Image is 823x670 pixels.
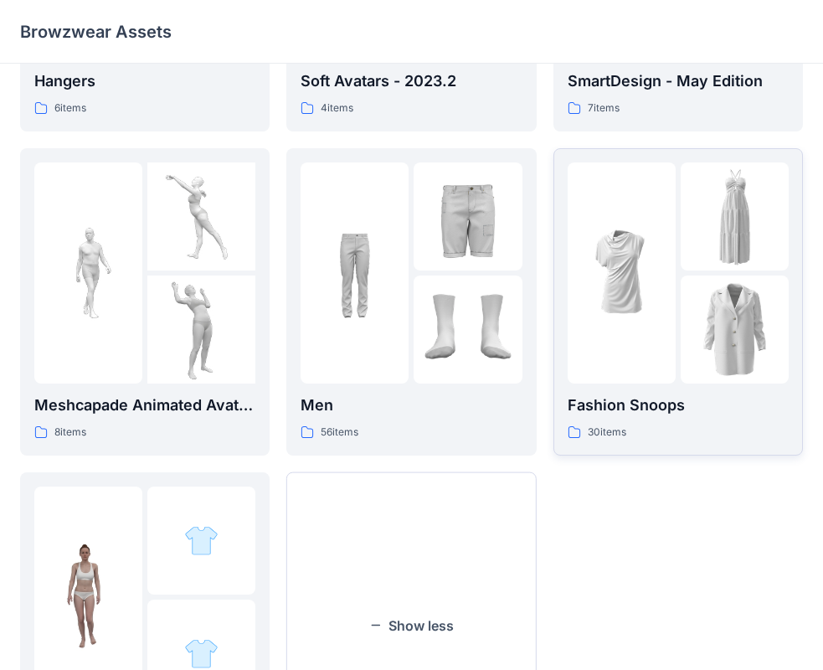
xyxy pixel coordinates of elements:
a: folder 1folder 2folder 3Men56items [286,148,536,456]
p: Hangers [34,70,255,93]
img: folder 2 [414,162,522,271]
img: folder 1 [34,543,142,651]
img: folder 2 [184,523,219,558]
img: folder 3 [147,276,255,384]
img: folder 1 [568,219,676,327]
p: Men [301,394,522,417]
p: 56 items [321,424,358,441]
p: Browzwear Assets [20,20,172,44]
p: 4 items [321,100,353,117]
img: folder 3 [414,276,522,384]
img: folder 1 [301,219,409,327]
p: 6 items [54,100,86,117]
p: Meshcapade Animated Avatars [34,394,255,417]
p: Soft Avatars - 2023.2 [301,70,522,93]
a: folder 1folder 2folder 3Meshcapade Animated Avatars8items [20,148,270,456]
img: folder 3 [681,276,789,384]
a: folder 1folder 2folder 3Fashion Snoops30items [553,148,803,456]
img: folder 1 [34,219,142,327]
p: SmartDesign - May Edition [568,70,789,93]
p: 8 items [54,424,86,441]
p: 30 items [588,424,626,441]
img: folder 2 [681,162,789,271]
p: Fashion Snoops [568,394,789,417]
img: folder 2 [147,162,255,271]
p: 7 items [588,100,620,117]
